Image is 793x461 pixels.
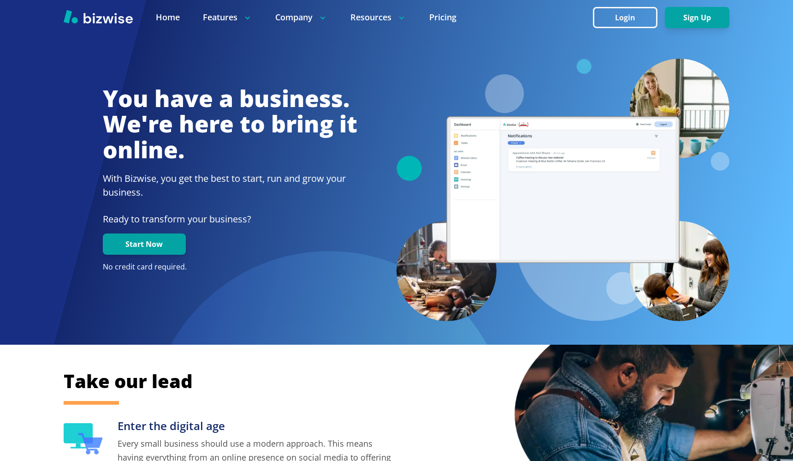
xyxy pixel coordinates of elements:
[429,12,456,23] a: Pricing
[103,172,357,199] h2: With Bizwise, you get the best to start, run and grow your business.
[118,419,396,434] h3: Enter the digital age
[103,86,357,163] h1: You have a business. We're here to bring it online.
[665,7,729,28] button: Sign Up
[275,12,327,23] p: Company
[103,233,186,255] button: Start Now
[103,262,357,272] p: No credit card required.
[64,369,730,394] h2: Take our lead
[64,10,133,24] img: Bizwise Logo
[593,13,665,22] a: Login
[156,12,180,23] a: Home
[103,212,357,226] p: Ready to transform your business?
[203,12,252,23] p: Features
[103,240,186,249] a: Start Now
[593,7,657,28] button: Login
[350,12,406,23] p: Resources
[64,423,103,455] img: Enter the digital age Icon
[665,13,729,22] a: Sign Up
